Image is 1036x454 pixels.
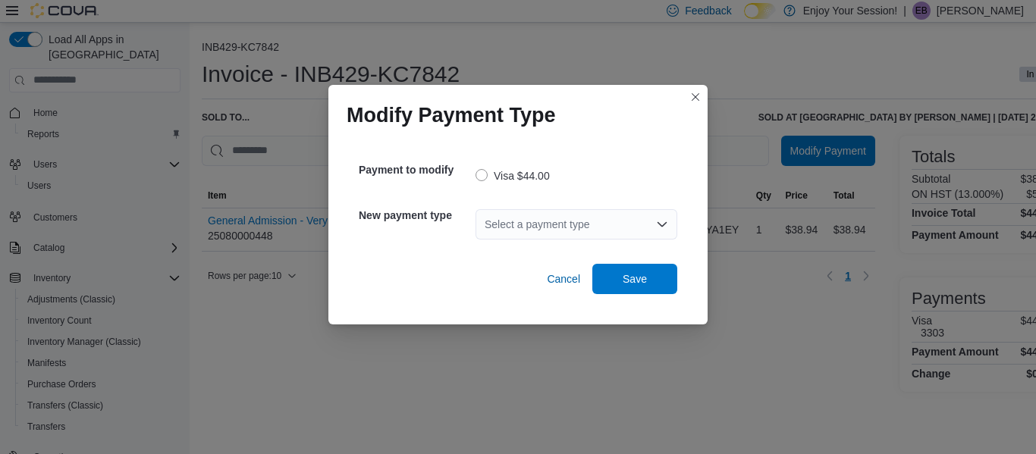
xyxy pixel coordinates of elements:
[686,88,705,106] button: Closes this modal window
[485,215,486,233] input: Accessible screen reader label
[359,155,472,185] h5: Payment to modify
[541,264,586,294] button: Cancel
[347,103,556,127] h1: Modify Payment Type
[592,264,677,294] button: Save
[359,200,472,230] h5: New payment type
[547,271,580,286] span: Cancel
[623,271,647,286] span: Save
[476,167,550,185] label: Visa $44.00
[656,218,668,230] button: Open list of options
